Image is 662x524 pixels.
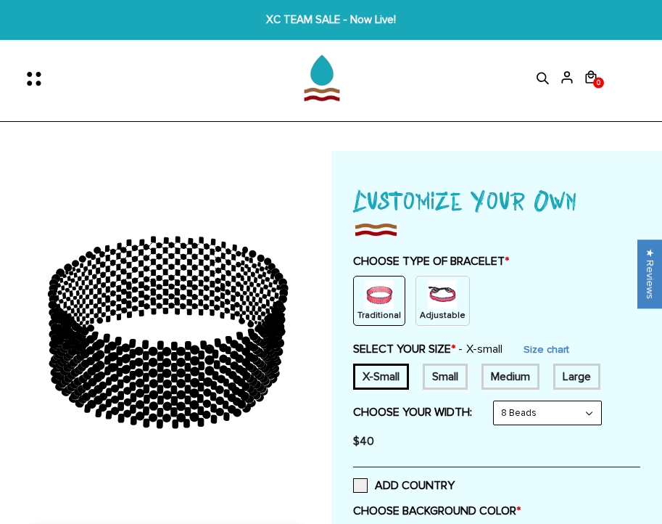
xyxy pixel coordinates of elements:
[415,276,470,326] div: String
[365,280,394,309] img: non-string.png
[553,364,600,390] div: 8 inches
[353,405,472,419] label: CHOOSE YOUR WIDTH:
[353,180,641,219] h1: Customize Your Own
[481,364,539,390] div: 7.5 inches
[353,364,409,390] div: 6 inches
[458,342,502,356] span: X-small
[353,504,641,518] label: CHOOSE BACKGROUND COLOR
[353,254,641,269] label: CHOOSE TYPE OF BRACELET
[161,12,501,28] span: XC TEAM SALE - Now Live!
[22,61,61,96] button: Menu
[428,280,457,309] img: string.PNG
[357,309,401,322] p: Traditional
[593,72,604,94] span: 0
[420,309,466,322] p: Adjustable
[353,478,455,493] label: ADD COUNTRY
[524,343,569,356] a: Size chart
[637,240,662,308] div: Click to open Judge.me floating reviews tab
[353,434,374,449] span: $40
[423,364,468,390] div: 7 inches
[353,219,398,240] img: imgboder_100x.png
[353,276,405,326] div: Non String
[580,83,604,85] a: 0
[353,342,502,356] label: SELECT YOUR SIZE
